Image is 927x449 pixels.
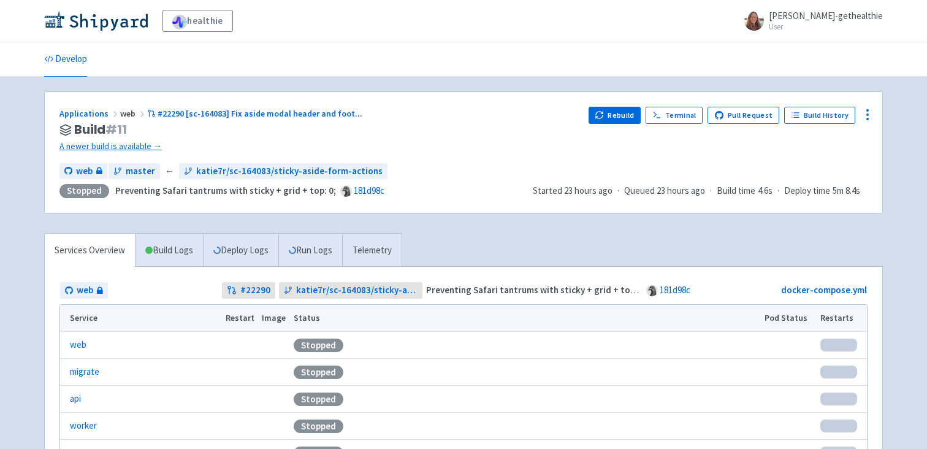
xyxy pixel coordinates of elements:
[162,10,233,32] a: healthie
[70,365,99,379] a: migrate
[784,184,830,198] span: Deploy time
[817,305,867,332] th: Restarts
[258,305,290,332] th: Image
[203,234,278,267] a: Deploy Logs
[70,338,86,352] a: web
[294,366,343,379] div: Stopped
[657,185,705,196] time: 23 hours ago
[165,164,174,178] span: ←
[109,163,160,180] a: master
[769,10,883,21] span: [PERSON_NAME]-gethealthie
[717,184,755,198] span: Build time
[278,234,342,267] a: Run Logs
[105,121,127,138] span: # 11
[708,107,779,124] a: Pull Request
[120,108,147,119] span: web
[60,305,221,332] th: Service
[115,185,336,196] strong: Preventing Safari tantrums with sticky + grid + top: 0;
[59,139,579,153] a: A newer build is available →
[294,420,343,433] div: Stopped
[758,184,772,198] span: 4.6s
[158,108,362,119] span: #22290 [sc-164083] Fix aside modal header and foot ...
[196,164,383,178] span: katie7r/sc-164083/sticky-aside-form-actions
[45,234,135,267] a: Services Overview
[59,108,120,119] a: Applications
[296,283,418,297] span: katie7r/sc-164083/sticky-aside-form-actions
[784,107,855,124] a: Build History
[294,339,343,352] div: Stopped
[60,282,108,299] a: web
[294,393,343,406] div: Stopped
[44,11,148,31] img: Shipyard logo
[737,11,883,31] a: [PERSON_NAME]-gethealthie User
[76,164,93,178] span: web
[222,282,275,299] a: #22290
[221,305,258,332] th: Restart
[354,185,384,196] a: 181d98c
[59,163,107,180] a: web
[279,282,423,299] a: katie7r/sc-164083/sticky-aside-form-actions
[126,164,155,178] span: master
[769,23,883,31] small: User
[44,42,87,77] a: Develop
[135,234,203,267] a: Build Logs
[240,283,270,297] strong: # 22290
[59,184,109,198] div: Stopped
[833,184,860,198] span: 5m 8.4s
[342,234,402,267] a: Telemetry
[77,283,93,297] span: web
[426,284,647,296] strong: Preventing Safari tantrums with sticky + grid + top: 0;
[70,419,97,433] a: worker
[781,284,867,296] a: docker-compose.yml
[589,107,641,124] button: Rebuild
[660,284,690,296] a: 181d98c
[564,185,612,196] time: 23 hours ago
[290,305,761,332] th: Status
[70,392,81,406] a: api
[624,185,705,196] span: Queued
[74,123,127,137] span: Build
[179,163,387,180] a: katie7r/sc-164083/sticky-aside-form-actions
[761,305,817,332] th: Pod Status
[147,108,364,119] a: #22290 [sc-164083] Fix aside modal header and foot...
[533,185,612,196] span: Started
[533,184,868,198] div: · · ·
[646,107,703,124] a: Terminal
